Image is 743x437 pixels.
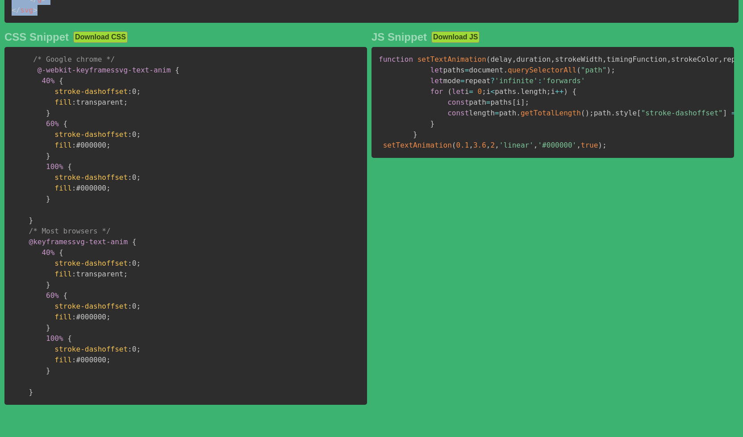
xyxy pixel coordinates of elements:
[607,66,611,74] span: )
[46,334,63,343] span: 100%
[38,66,171,74] span: svg-text-anim
[430,87,443,96] span: for
[42,76,54,85] span: 40%
[430,76,443,85] span: let
[46,323,50,332] span: }
[123,270,128,278] span: ;
[371,31,427,43] h2: JS Snippet
[521,98,525,106] span: ]
[136,130,141,139] span: ;
[136,87,141,96] span: ;
[123,98,128,106] span: ;
[490,76,495,85] span: ?
[482,87,486,96] span: ;
[456,141,469,149] span: 0.1
[128,345,132,353] span: :
[486,141,491,149] span: ,
[602,55,607,64] span: ,
[447,98,469,106] span: const
[106,141,111,149] span: ;
[54,87,128,96] span: stroke-dashoffset
[718,55,723,64] span: ,
[46,109,50,117] span: }
[33,6,38,14] span: >
[72,270,76,278] span: :
[611,109,615,117] span: .
[54,141,72,149] span: fill
[106,313,111,321] span: ;
[136,302,141,310] span: ;
[29,238,72,246] span: @keyframes
[723,109,727,117] span: ]
[54,313,72,321] span: fill
[46,291,59,300] span: 60%
[641,109,723,117] span: "stroke-dashoffset"
[72,313,76,321] span: :
[452,141,456,149] span: (
[495,76,538,85] span: 'infinite'
[521,109,581,117] span: getTotalLength
[72,141,76,149] span: :
[469,141,473,149] span: ,
[486,98,491,106] span: =
[67,162,72,171] span: {
[576,66,581,74] span: (
[46,280,50,289] span: }
[54,130,128,139] span: stroke-dashoffset
[495,109,499,117] span: =
[12,6,20,14] span: </
[106,356,111,364] span: ;
[478,87,482,96] span: 0
[512,55,517,64] span: ,
[128,87,132,96] span: :
[431,31,480,43] button: Download JS
[516,109,521,117] span: .
[54,98,72,106] span: fill
[67,334,72,343] span: {
[581,109,585,117] span: (
[136,173,141,182] span: ;
[46,162,63,171] span: 100%
[128,302,132,310] span: :
[499,141,534,149] span: 'linear'
[128,173,132,182] span: :
[542,76,585,85] span: 'forwards'
[383,141,452,149] span: setTextAnimation
[33,55,115,64] span: /* Google chrome */
[29,216,33,225] span: }
[54,356,72,364] span: fill
[73,31,128,43] button: Download CSS
[430,119,435,128] span: }
[54,270,72,278] span: fill
[72,356,76,364] span: :
[538,141,576,149] span: '#000000'
[447,87,452,96] span: (
[534,141,538,149] span: ,
[4,31,69,43] h2: CSS Snippet
[46,152,50,160] span: }
[460,76,465,85] span: =
[54,302,128,310] span: stroke-dashoffset
[516,87,521,96] span: .
[63,119,68,128] span: {
[417,55,486,64] span: setTextAnimation
[585,109,589,117] span: )
[581,66,607,74] span: "path"
[512,98,517,106] span: [
[564,87,568,96] span: )
[495,141,499,149] span: ,
[551,55,555,64] span: ,
[72,98,76,106] span: :
[46,119,59,128] span: 60%
[12,6,33,14] span: svg
[465,66,469,74] span: =
[731,109,736,117] span: =
[128,259,132,267] span: :
[555,87,564,96] span: ++
[491,141,495,149] span: 2
[452,87,465,96] span: let
[136,259,141,267] span: ;
[59,76,63,85] span: {
[54,184,72,192] span: fill
[469,87,473,96] span: =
